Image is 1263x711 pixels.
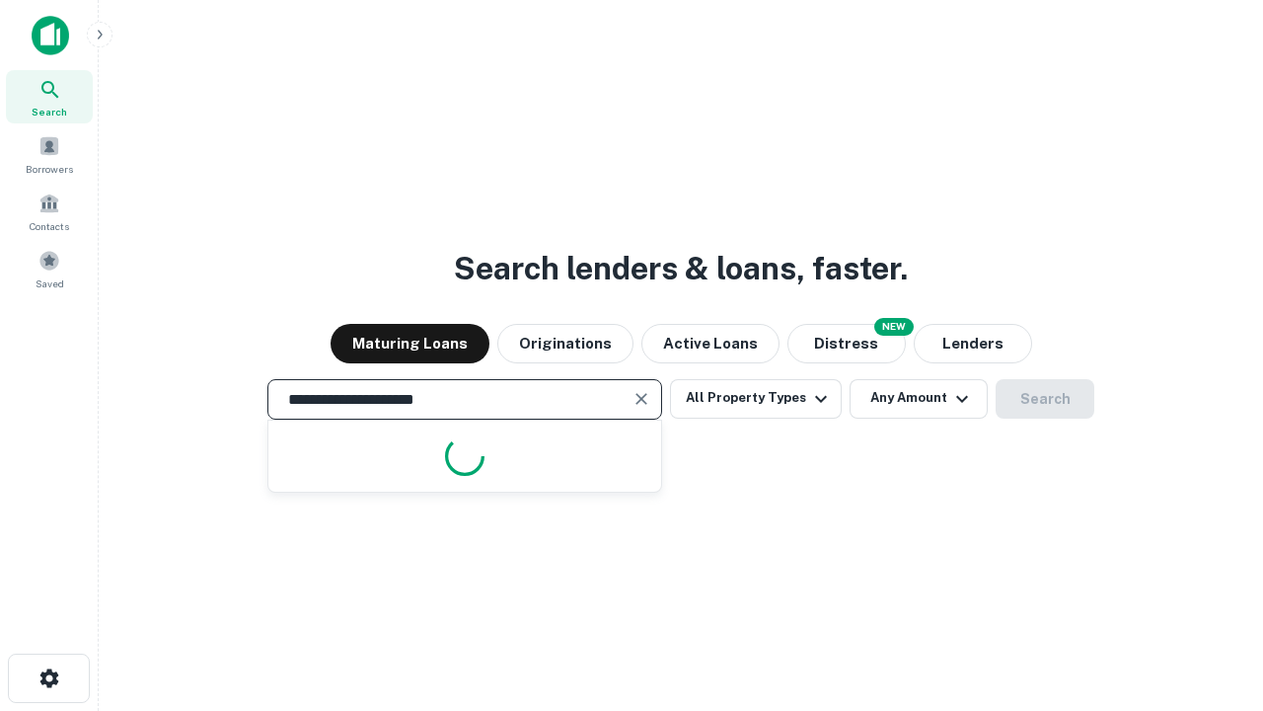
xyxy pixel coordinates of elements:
button: Maturing Loans [331,324,489,363]
button: Active Loans [641,324,780,363]
span: Search [32,104,67,119]
button: Any Amount [850,379,988,419]
a: Contacts [6,185,93,238]
iframe: Chat Widget [1164,553,1263,648]
button: Originations [497,324,633,363]
a: Saved [6,242,93,295]
span: Saved [36,276,64,291]
span: Borrowers [26,161,73,177]
button: Lenders [914,324,1032,363]
div: NEW [874,318,914,336]
h3: Search lenders & loans, faster. [454,245,908,292]
a: Borrowers [6,127,93,181]
button: Search distressed loans with lien and other non-mortgage details. [787,324,906,363]
a: Search [6,70,93,123]
button: Clear [628,385,655,413]
img: capitalize-icon.png [32,16,69,55]
span: Contacts [30,218,69,234]
button: All Property Types [670,379,842,419]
